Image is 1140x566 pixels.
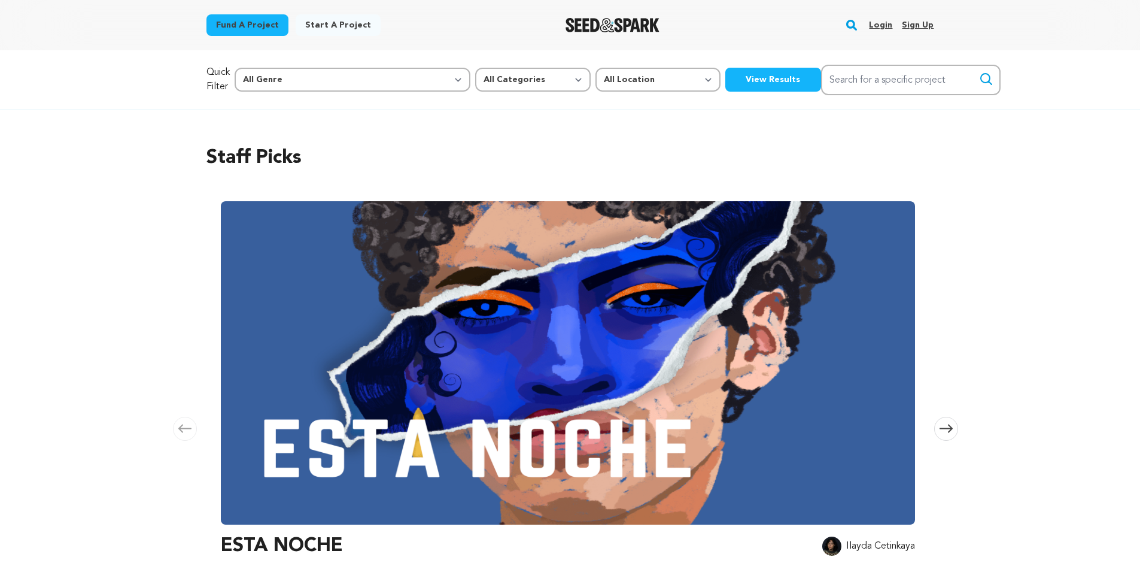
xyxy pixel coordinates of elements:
[822,537,841,556] img: 2560246e7f205256.jpg
[221,201,915,525] img: ESTA NOCHE image
[725,68,821,92] button: View Results
[566,18,659,32] img: Seed&Spark Logo Dark Mode
[206,65,230,94] p: Quick Filter
[846,539,915,553] p: Ilayda Cetinkaya
[206,144,934,172] h2: Staff Picks
[821,65,1001,95] input: Search for a specific project
[566,18,659,32] a: Seed&Spark Homepage
[902,16,934,35] a: Sign up
[869,16,892,35] a: Login
[221,532,343,561] h3: ESTA NOCHE
[206,14,288,36] a: Fund a project
[296,14,381,36] a: Start a project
